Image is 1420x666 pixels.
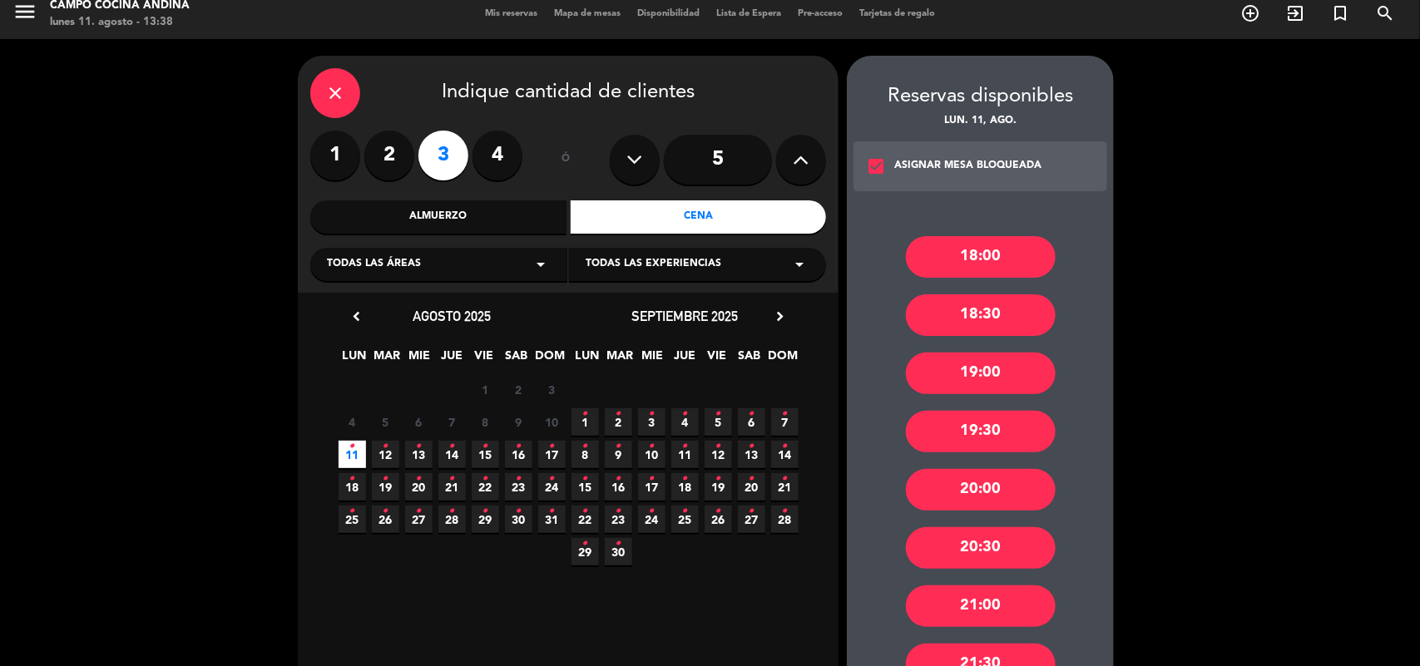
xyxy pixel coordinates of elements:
span: 28 [771,506,799,533]
i: • [682,498,688,525]
label: 1 [310,131,360,180]
i: • [516,466,522,492]
i: • [383,466,388,492]
i: • [749,433,755,460]
span: SAB [736,346,764,373]
i: • [649,498,655,525]
i: search [1375,3,1395,23]
span: Pre-acceso [789,9,851,18]
i: • [715,401,721,427]
div: lunes 11. agosto - 13:38 [50,14,190,31]
i: • [616,498,621,525]
i: arrow_drop_down [789,254,809,274]
span: VIE [471,346,498,373]
i: arrow_drop_down [531,254,551,274]
i: • [715,433,721,460]
i: • [516,498,522,525]
i: check_box [866,156,886,176]
div: 18:30 [906,294,1056,336]
span: 20 [738,473,765,501]
span: 22 [571,506,599,533]
i: • [616,530,621,557]
div: Reservas disponibles [847,81,1114,113]
span: 25 [339,506,366,533]
i: • [582,498,588,525]
i: chevron_left [348,308,365,325]
span: 20 [405,473,433,501]
div: 20:30 [906,527,1056,569]
span: 13 [738,441,765,468]
div: lun. 11, ago. [847,113,1114,130]
span: LUN [574,346,601,373]
span: LUN [341,346,369,373]
span: 30 [505,506,532,533]
span: 1 [472,376,499,403]
i: chevron_right [771,308,789,325]
span: 3 [638,408,665,436]
span: 26 [372,506,399,533]
i: • [349,466,355,492]
div: 18:00 [906,236,1056,278]
i: • [383,433,388,460]
span: 7 [438,408,466,436]
span: VIE [704,346,731,373]
span: JUE [438,346,466,373]
div: 19:30 [906,411,1056,452]
i: • [549,433,555,460]
i: • [616,466,621,492]
i: close [325,83,345,103]
i: • [749,498,755,525]
span: Lista de Espera [708,9,789,18]
span: 6 [405,408,433,436]
i: • [349,498,355,525]
i: • [582,401,588,427]
span: 4 [671,408,699,436]
i: • [782,433,788,460]
i: • [582,433,588,460]
label: 2 [364,131,414,180]
label: 4 [473,131,522,180]
span: 14 [771,441,799,468]
span: 9 [505,408,532,436]
i: • [383,498,388,525]
div: Indique cantidad de clientes [310,68,826,118]
i: • [582,466,588,492]
i: • [482,498,488,525]
i: • [616,401,621,427]
span: MIE [639,346,666,373]
span: Todas las áreas [327,256,421,273]
i: • [649,433,655,460]
span: 9 [605,441,632,468]
span: 3 [538,376,566,403]
span: MIE [406,346,433,373]
i: • [749,466,755,492]
span: 29 [571,538,599,565]
i: • [682,401,688,427]
span: 31 [538,506,566,533]
i: • [649,466,655,492]
span: 1 [571,408,599,436]
span: 19 [372,473,399,501]
span: 24 [538,473,566,501]
span: 21 [771,473,799,501]
span: 4 [339,408,366,436]
i: • [782,466,788,492]
div: 19:00 [906,353,1056,394]
span: 24 [638,506,665,533]
span: 2 [505,376,532,403]
span: 16 [505,441,532,468]
span: 10 [638,441,665,468]
i: • [416,466,422,492]
span: 18 [339,473,366,501]
span: Mis reservas [477,9,546,18]
i: • [416,498,422,525]
i: • [549,466,555,492]
span: DOM [536,346,563,373]
span: agosto 2025 [413,308,491,324]
div: ó [539,131,593,189]
span: 21 [438,473,466,501]
i: • [682,433,688,460]
i: • [682,466,688,492]
i: • [516,433,522,460]
i: • [749,401,755,427]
